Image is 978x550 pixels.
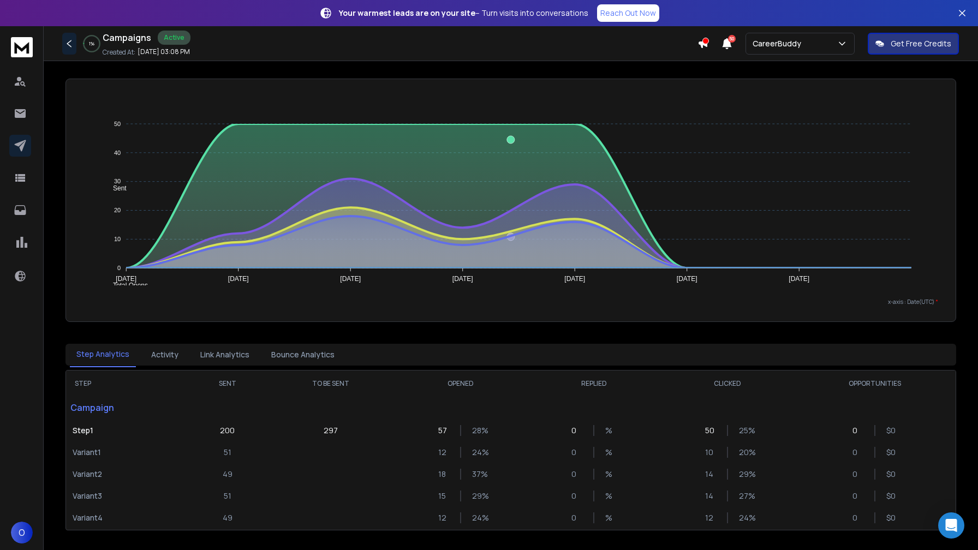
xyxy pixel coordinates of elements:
[600,8,656,19] p: Reach Out Now
[224,447,231,458] p: 51
[472,512,483,523] p: 24 %
[228,275,249,283] tspan: [DATE]
[73,469,181,480] p: Variant 2
[339,8,588,19] p: – Turn visits into conversations
[472,491,483,501] p: 29 %
[605,469,616,480] p: %
[265,343,341,367] button: Bounce Analytics
[852,447,863,458] p: 0
[114,150,121,156] tspan: 40
[886,469,897,480] p: $ 0
[438,447,449,458] p: 12
[571,447,582,458] p: 0
[339,8,475,18] strong: Your warmest leads are on your site
[187,370,268,397] th: SENT
[223,512,232,523] p: 49
[705,512,716,523] p: 12
[73,491,181,501] p: Variant 3
[527,370,661,397] th: REPLIED
[11,522,33,543] button: O
[868,33,959,55] button: Get Free Credits
[11,37,33,57] img: logo
[852,469,863,480] p: 0
[114,236,121,242] tspan: 10
[438,425,449,436] p: 57
[158,31,190,45] div: Active
[739,512,750,523] p: 24 %
[753,38,806,49] p: CareerBuddy
[886,491,897,501] p: $ 0
[223,469,232,480] p: 49
[891,38,951,49] p: Get Free Credits
[571,491,582,501] p: 0
[605,491,616,501] p: %
[938,512,964,539] div: Open Intercom Messenger
[886,447,897,458] p: $ 0
[564,275,585,283] tspan: [DATE]
[84,298,938,306] p: x-axis : Date(UTC)
[472,425,483,436] p: 28 %
[66,397,187,419] p: Campaign
[66,370,187,397] th: STEP
[105,282,148,289] span: Total Opens
[194,343,256,367] button: Link Analytics
[103,31,151,44] h1: Campaigns
[220,425,235,436] p: 200
[438,469,449,480] p: 18
[597,4,659,22] a: Reach Out Now
[728,35,736,43] span: 50
[438,491,449,501] p: 15
[114,207,121,213] tspan: 20
[340,275,361,283] tspan: [DATE]
[114,121,121,127] tspan: 50
[739,469,750,480] p: 29 %
[739,447,750,458] p: 20 %
[73,425,181,436] p: Step 1
[116,275,137,283] tspan: [DATE]
[886,512,897,523] p: $ 0
[267,370,393,397] th: TO BE SENT
[739,425,750,436] p: 25 %
[145,343,185,367] button: Activity
[571,425,582,436] p: 0
[852,491,863,501] p: 0
[89,40,94,47] p: 1 %
[73,512,181,523] p: Variant 4
[677,275,697,283] tspan: [DATE]
[605,512,616,523] p: %
[661,370,795,397] th: CLICKED
[789,275,809,283] tspan: [DATE]
[114,178,121,184] tspan: 30
[70,342,136,367] button: Step Analytics
[117,265,121,271] tspan: 0
[324,425,338,436] p: 297
[605,425,616,436] p: %
[393,370,527,397] th: OPENED
[852,425,863,436] p: 0
[138,47,190,56] p: [DATE] 03:08 PM
[452,275,473,283] tspan: [DATE]
[605,447,616,458] p: %
[852,512,863,523] p: 0
[571,469,582,480] p: 0
[105,184,127,192] span: Sent
[739,491,750,501] p: 27 %
[571,512,582,523] p: 0
[472,469,483,480] p: 37 %
[794,370,956,397] th: OPPORTUNITIES
[438,512,449,523] p: 12
[705,447,716,458] p: 10
[705,469,716,480] p: 14
[886,425,897,436] p: $ 0
[472,447,483,458] p: 24 %
[73,447,181,458] p: Variant 1
[705,491,716,501] p: 14
[224,491,231,501] p: 51
[705,425,716,436] p: 50
[103,48,135,57] p: Created At:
